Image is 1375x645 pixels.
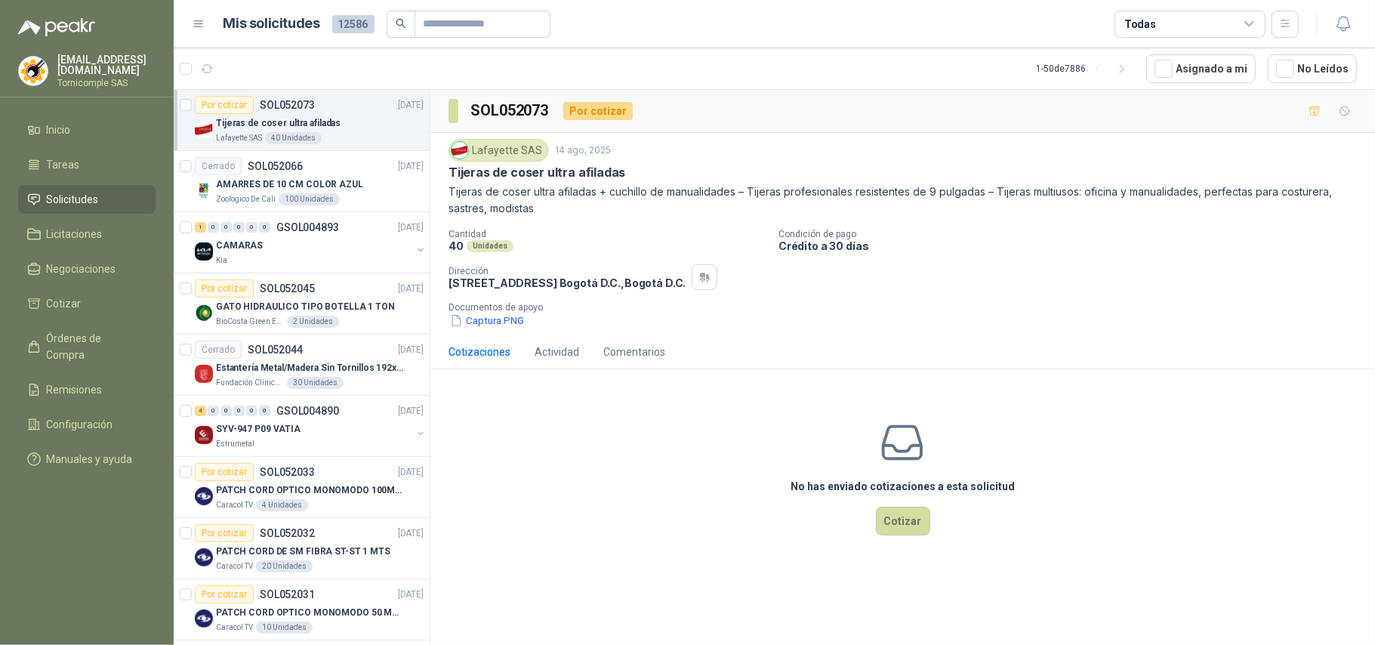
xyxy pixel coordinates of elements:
div: 100 Unidades [279,193,340,205]
p: SOL052073 [260,100,315,110]
img: Company Logo [195,181,213,199]
div: 0 [259,222,270,233]
a: Tareas [18,150,156,179]
p: Caracol TV [216,560,253,572]
div: Cerrado [195,157,242,175]
div: 4 [195,406,206,416]
span: Negociaciones [47,261,116,277]
div: 0 [220,222,232,233]
a: Negociaciones [18,255,156,283]
div: Cerrado [195,341,242,359]
div: Por cotizar [195,585,254,603]
p: GSOL004890 [276,406,339,416]
p: Zoologico De Cali [216,193,276,205]
p: SYV-947 P09 VATIA [216,422,301,437]
p: PATCH CORD OPTICO MONOMODO 50 MTS [216,606,404,620]
p: PATCH CORD DE SM FIBRA ST-ST 1 MTS [216,545,390,559]
p: Dirección [449,266,686,276]
a: 4 0 0 0 0 0 GSOL004890[DATE] Company LogoSYV-947 P09 VATIAEstrumetal [195,402,427,450]
p: Tornicomple SAS [57,79,156,88]
a: Manuales y ayuda [18,445,156,474]
button: No Leídos [1268,54,1357,83]
a: Inicio [18,116,156,144]
p: [STREET_ADDRESS] Bogotá D.C. , Bogotá D.C. [449,276,686,289]
p: SOL052045 [260,283,315,294]
p: CAMARAS [216,239,263,253]
a: Remisiones [18,375,156,404]
a: Solicitudes [18,185,156,214]
a: Licitaciones [18,220,156,248]
p: 14 ago, 2025 [555,144,611,158]
p: [DATE] [398,159,424,174]
div: 0 [233,222,245,233]
p: GSOL004893 [276,222,339,233]
p: Tijeras de coser ultra afiladas [449,165,625,181]
a: Configuración [18,410,156,439]
div: Cotizaciones [449,344,510,360]
a: Por cotizarSOL052045[DATE] Company LogoGATO HIDRAULICO TIPO BOTELLA 1 TONBioCosta Green Energy S.... [174,273,430,335]
span: Manuales y ayuda [47,451,133,468]
span: search [396,18,406,29]
img: Company Logo [195,426,213,444]
p: 40 [449,239,464,252]
div: Comentarios [603,344,665,360]
div: 4 Unidades [256,499,308,511]
p: Tijeras de coser ultra afiladas + cuchillo de manualidades – Tijeras profesionales resistentes de... [449,184,1357,217]
div: 0 [246,222,257,233]
img: Company Logo [195,365,213,383]
p: [DATE] [398,465,424,480]
p: Condición de pago [778,229,1369,239]
p: Estrumetal [216,438,254,450]
img: Logo peakr [18,18,95,36]
p: PATCH CORD OPTICO MONOMODO 100MTS [216,483,404,498]
h1: Mis solicitudes [224,13,320,35]
p: BioCosta Green Energy S.A.S [216,316,284,328]
img: Company Logo [195,242,213,261]
div: 10 Unidades [256,622,313,634]
span: Inicio [47,122,71,138]
a: CerradoSOL052066[DATE] Company LogoAMARRES DE 10 CM COLOR AZULZoologico De Cali100 Unidades [174,151,430,212]
span: Remisiones [47,381,103,398]
span: 12586 [332,15,375,33]
p: SOL052033 [260,467,315,477]
a: Por cotizarSOL052073[DATE] Company LogoTijeras de coser ultra afiladasLafayette SAS40 Unidades [174,90,430,151]
p: Caracol TV [216,622,253,634]
div: 0 [208,222,219,233]
div: Por cotizar [563,102,633,120]
img: Company Logo [195,487,213,505]
span: Órdenes de Compra [47,330,141,363]
p: [EMAIL_ADDRESS][DOMAIN_NAME] [57,54,156,76]
a: Por cotizarSOL052032[DATE] Company LogoPATCH CORD DE SM FIBRA ST-ST 1 MTSCaracol TV20 Unidades [174,518,430,579]
p: [DATE] [398,404,424,418]
p: Tijeras de coser ultra afiladas [216,116,341,131]
a: Por cotizarSOL052033[DATE] Company LogoPATCH CORD OPTICO MONOMODO 100MTSCaracol TV4 Unidades [174,457,430,518]
div: 2 Unidades [287,316,339,328]
button: Captura.PNG [449,313,526,329]
a: 1 0 0 0 0 0 GSOL004893[DATE] Company LogoCAMARASKia [195,218,427,267]
img: Company Logo [19,57,48,85]
h3: SOL052073 [470,99,551,122]
button: Asignado a mi [1146,54,1256,83]
button: Cotizar [876,507,930,535]
div: 0 [208,406,219,416]
a: Por cotizarSOL052031[DATE] Company LogoPATCH CORD OPTICO MONOMODO 50 MTSCaracol TV10 Unidades [174,579,430,640]
div: 0 [246,406,257,416]
div: 1 [195,222,206,233]
div: 0 [259,406,270,416]
h3: No has enviado cotizaciones a esta solicitud [791,478,1015,495]
div: Actividad [535,344,579,360]
p: Kia [216,255,227,267]
p: GATO HIDRAULICO TIPO BOTELLA 1 TON [216,300,395,314]
div: Por cotizar [195,279,254,298]
div: 20 Unidades [256,560,313,572]
p: [DATE] [398,343,424,357]
p: Crédito a 30 días [778,239,1369,252]
p: SOL052032 [260,528,315,539]
a: Órdenes de Compra [18,324,156,369]
img: Company Logo [195,120,213,138]
p: [DATE] [398,282,424,296]
div: Por cotizar [195,96,254,114]
div: Por cotizar [195,524,254,542]
p: Estantería Metal/Madera Sin Tornillos 192x100x50 cm 5 Niveles Gris [216,361,404,375]
div: Unidades [467,240,513,252]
